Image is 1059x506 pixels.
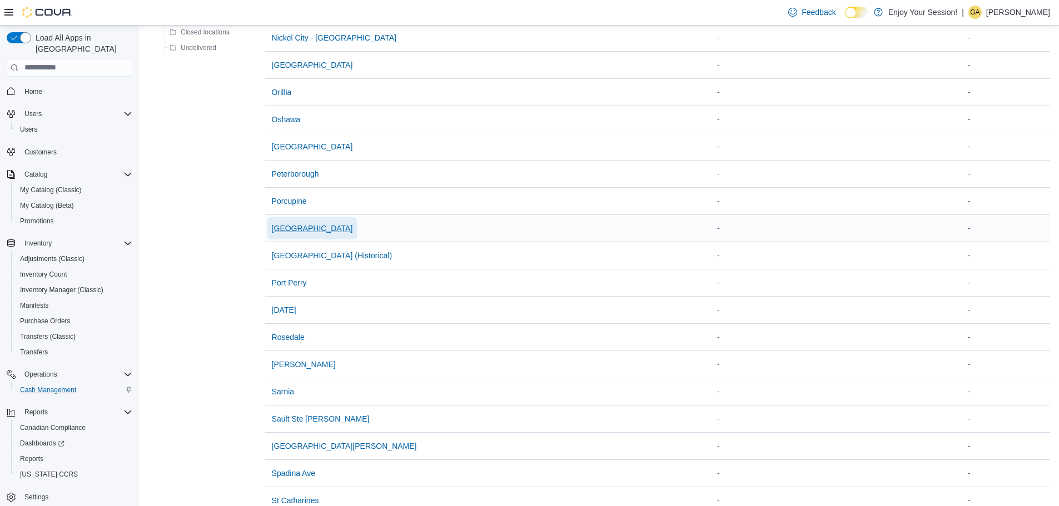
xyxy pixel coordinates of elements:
button: Customers [2,144,137,160]
button: Operations [20,368,62,381]
button: Manifests [11,298,137,313]
div: - [966,358,1050,371]
button: Rosedale [267,326,309,348]
div: - [715,276,895,289]
span: Operations [24,370,57,379]
span: Users [20,107,132,121]
button: Undelivered [165,41,221,54]
span: Manifests [16,299,132,312]
button: Users [20,107,46,121]
span: Oshawa [272,114,300,125]
button: Transfers [11,344,137,360]
span: Peterborough [272,168,319,179]
span: Inventory Count [16,268,132,281]
button: Canadian Compliance [11,420,137,435]
div: - [715,467,895,480]
span: Sault Ste [PERSON_NAME] [272,413,370,424]
button: Sault Ste [PERSON_NAME] [267,408,374,430]
span: Porcupine [272,196,307,207]
div: - [966,86,1050,99]
span: Users [24,109,42,118]
span: Operations [20,368,132,381]
span: Nickel City - [GEOGRAPHIC_DATA] [272,32,396,43]
button: Users [11,122,137,137]
button: Transfers (Classic) [11,329,137,344]
p: | [962,6,964,19]
button: [GEOGRAPHIC_DATA] [267,54,357,76]
a: Purchase Orders [16,314,75,328]
button: Catalog [20,168,52,181]
span: Users [16,123,132,136]
span: Customers [20,145,132,159]
span: Purchase Orders [16,314,132,328]
div: - [966,140,1050,153]
a: Home [20,85,47,98]
span: Inventory [24,239,52,248]
span: Reports [20,454,43,463]
span: Dashboards [20,439,64,448]
button: Settings [2,489,137,505]
button: Inventory [20,237,56,250]
div: - [715,249,895,262]
button: [GEOGRAPHIC_DATA] (Historical) [267,244,397,267]
span: Canadian Compliance [20,423,86,432]
button: Reports [20,405,52,419]
button: Orillia [267,81,296,103]
button: [GEOGRAPHIC_DATA] [267,136,357,158]
button: Cash Management [11,382,137,398]
span: [GEOGRAPHIC_DATA] [272,59,353,71]
span: Cash Management [16,383,132,397]
button: Promotions [11,213,137,229]
span: Transfers [20,348,48,357]
div: - [966,249,1050,262]
a: Reports [16,452,48,465]
span: Orillia [272,87,292,98]
button: [GEOGRAPHIC_DATA][PERSON_NAME] [267,435,421,457]
button: My Catalog (Classic) [11,182,137,198]
div: - [715,113,895,126]
div: - [966,303,1050,317]
a: Settings [20,490,53,504]
span: [DATE] [272,304,296,315]
div: - [715,167,895,181]
span: Adjustments (Classic) [20,254,84,263]
span: GA [970,6,980,19]
div: - [966,58,1050,72]
button: Users [2,106,137,122]
button: Porcupine [267,190,311,212]
span: Home [24,87,42,96]
div: - [966,222,1050,235]
div: - [966,330,1050,344]
span: Inventory [20,237,132,250]
a: Canadian Compliance [16,421,90,434]
span: Catalog [24,170,47,179]
button: [PERSON_NAME] [267,353,340,375]
a: Feedback [784,1,840,23]
span: Purchase Orders [20,317,71,325]
span: My Catalog (Classic) [20,186,82,194]
div: - [715,385,895,398]
button: [US_STATE] CCRS [11,467,137,482]
button: Closed locations [165,26,234,39]
a: Dashboards [11,435,137,451]
a: Manifests [16,299,53,312]
span: [GEOGRAPHIC_DATA] [272,141,353,152]
div: - [966,113,1050,126]
span: Home [20,84,132,98]
span: Undelivered [181,43,216,52]
span: [GEOGRAPHIC_DATA] (Historical) [272,250,392,261]
a: Customers [20,146,61,159]
button: Reports [2,404,137,420]
span: Promotions [20,217,54,226]
a: Users [16,123,42,136]
span: Transfers [16,345,132,359]
span: Closed locations [181,28,230,37]
a: My Catalog (Classic) [16,183,86,197]
a: Inventory Count [16,268,72,281]
div: - [966,276,1050,289]
button: Inventory Manager (Classic) [11,282,137,298]
span: Washington CCRS [16,468,132,481]
div: - [715,358,895,371]
input: Dark Mode [845,7,868,18]
button: Oshawa [267,108,305,131]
